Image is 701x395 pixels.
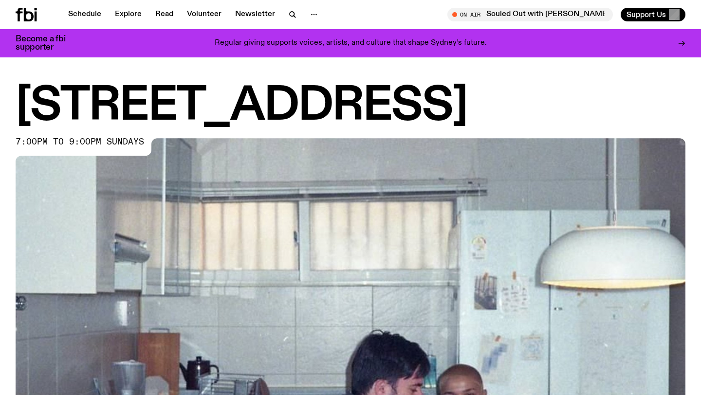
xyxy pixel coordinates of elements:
h1: [STREET_ADDRESS] [16,85,685,128]
a: Read [149,8,179,21]
a: Explore [109,8,148,21]
button: Support Us [621,8,685,21]
a: Volunteer [181,8,227,21]
span: Support Us [627,10,666,19]
span: 7:00pm to 9:00pm sundays [16,138,144,146]
p: Regular giving supports voices, artists, and culture that shape Sydney’s future. [215,39,487,48]
a: Schedule [62,8,107,21]
h3: Become a fbi supporter [16,35,78,52]
a: Newsletter [229,8,281,21]
button: On AirSouled Out with [PERSON_NAME] and [PERSON_NAME] [447,8,613,21]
